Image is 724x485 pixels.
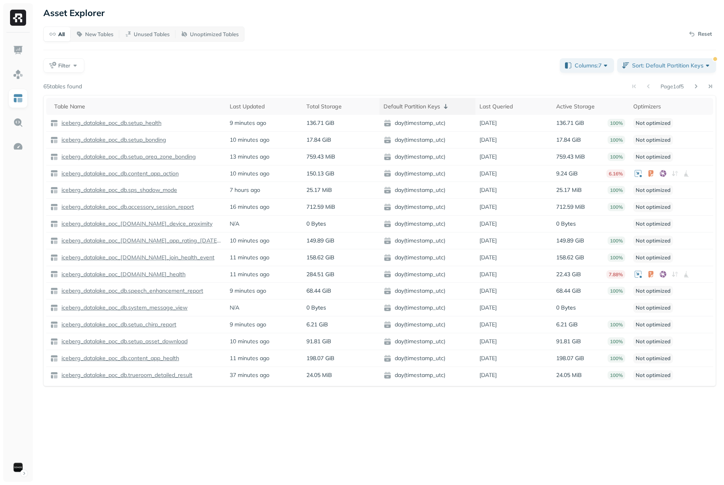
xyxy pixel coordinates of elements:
div: Table Name [54,102,222,111]
img: table [50,169,58,177]
p: 0 Bytes [556,220,576,228]
p: [DATE] [479,203,497,211]
p: 158.62 GiB [306,254,334,261]
img: table [50,237,58,245]
a: iceberg_datalake_poc_db.speech_enhancement_report [58,287,203,295]
p: 136.71 GiB [556,119,584,127]
a: iceberg_datalake_poc_db.system_message_view [58,304,188,312]
p: 25.17 MiB [556,186,582,194]
img: table [50,186,58,194]
button: Reset [684,28,716,41]
p: Not optimized [633,320,673,330]
p: 759.43 MiB [556,153,585,161]
div: Active Storage [556,102,625,111]
a: iceberg_datalake_poc_db.setup_area_zone_bonding [58,153,196,161]
span: day(timestamp_utc) [383,186,471,194]
p: 17.84 GiB [556,136,581,144]
span: Columns: 7 [575,61,610,69]
img: Query Explorer [13,117,23,128]
p: 10 minutes ago [230,136,269,144]
p: [DATE] [479,254,497,261]
p: Unused Tables [134,31,169,38]
a: iceberg_datalake_poc_db.content_app_health [58,355,179,362]
p: 100% [608,371,625,379]
span: day(timestamp_utc) [383,371,471,379]
p: 198.07 GiB [556,355,584,362]
p: [DATE] [479,136,497,144]
p: Not optimized [633,370,673,380]
p: 100% [608,287,625,295]
p: Not optimized [633,253,673,263]
img: table [50,136,58,144]
p: 11 minutes ago [230,355,269,362]
p: Not optimized [633,286,673,296]
p: 284.51 GiB [306,271,334,278]
p: 100% [608,320,625,329]
span: day(timestamp_utc) [383,270,471,278]
a: iceberg_datalake_poc_[DOMAIN_NAME]_device_proximity [58,220,212,228]
p: 9 minutes ago [230,119,266,127]
p: iceberg_datalake_poc_db.setup_asset_download [60,338,188,345]
p: 22.43 GiB [556,271,581,278]
img: table [50,287,58,295]
img: table [50,203,58,211]
img: table [50,270,58,278]
p: 68.44 GiB [556,287,581,295]
p: 16 minutes ago [230,203,269,211]
span: day(timestamp_utc) [383,321,471,329]
p: [DATE] [479,338,497,345]
p: 0 Bytes [306,220,326,228]
img: table [50,338,58,346]
p: 91.81 GiB [306,338,331,345]
p: 6.16% [606,169,625,178]
p: 9 minutes ago [230,287,266,295]
a: iceberg_datalake_poc_[DOMAIN_NAME]_join_health_event [58,254,214,261]
p: Not optimized [633,118,673,128]
p: 6.21 GiB [306,321,328,328]
span: day(timestamp_utc) [383,338,471,346]
p: All [58,31,65,38]
p: [DATE] [479,220,497,228]
p: [DATE] [479,355,497,362]
span: day(timestamp_utc) [383,237,471,245]
p: iceberg_datalake_poc_[DOMAIN_NAME]_health [60,271,186,278]
p: 198.07 GiB [306,355,334,362]
img: table [50,153,58,161]
p: iceberg_datalake_poc_db.trueroom_detailed_result [60,371,192,379]
p: iceberg_datalake_poc_db.speech_enhancement_report [60,287,203,295]
span: day(timestamp_utc) [383,254,471,262]
div: Last Queried [479,102,549,111]
p: N/A [230,220,239,228]
p: Not optimized [633,353,673,363]
span: day(timestamp_utc) [383,287,471,295]
p: 17.84 GiB [306,136,331,144]
img: Ryft [10,10,26,26]
p: Not optimized [633,303,673,313]
p: iceberg_datalake_poc_db.content_app_health [60,355,179,362]
p: 100% [608,354,625,363]
p: 10 minutes ago [230,237,269,245]
p: 24.05 MiB [306,371,332,379]
p: 100% [608,136,625,144]
p: 24.05 MiB [556,371,582,379]
span: day(timestamp_utc) [383,203,471,211]
p: 91.81 GiB [556,338,581,345]
p: iceberg_datalake_poc_db.setup_bonding [60,136,166,144]
p: iceberg_datalake_poc_db.sps_shadow_mode [60,186,177,194]
p: [DATE] [479,321,497,328]
span: day(timestamp_utc) [383,153,471,161]
p: 100% [608,203,625,211]
p: 11 minutes ago [230,271,269,278]
p: [DATE] [479,371,497,379]
p: 158.62 GiB [556,254,584,261]
span: day(timestamp_utc) [383,355,471,363]
p: [DATE] [479,119,497,127]
p: 37 minutes ago [230,371,269,379]
p: Not optimized [633,185,673,195]
p: iceberg_datalake_poc_db.accessory_session_report [60,203,194,211]
p: 7 hours ago [230,186,260,194]
a: iceberg_datalake_poc_[DOMAIN_NAME]_health [58,271,186,278]
p: [DATE] [479,237,497,245]
img: Dashboard [13,45,23,55]
a: iceberg_datalake_poc_[DOMAIN_NAME]_app_rating_[DATE]_action [58,237,222,245]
